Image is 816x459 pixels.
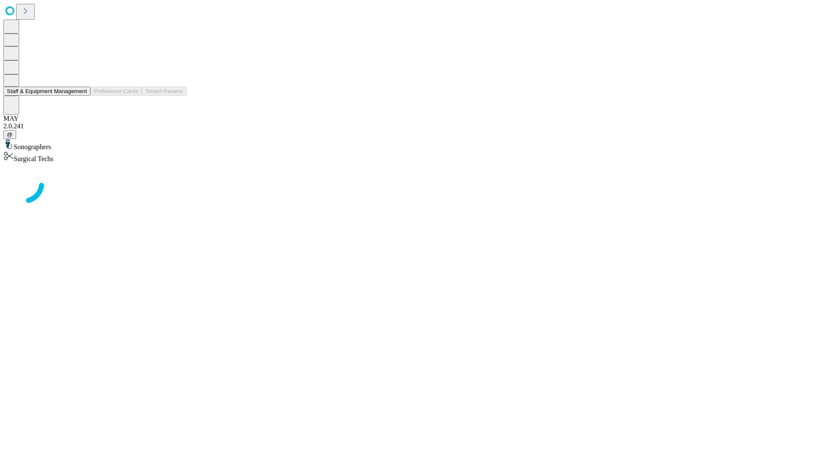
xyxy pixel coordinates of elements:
[7,131,13,138] span: @
[3,122,813,130] div: 2.0.241
[3,130,16,139] button: @
[3,139,813,151] div: Sonographers
[3,151,813,163] div: Surgical Techs
[91,87,142,96] button: Preference Cards
[3,115,813,122] div: MAY
[3,87,91,96] button: Staff & Equipment Management
[142,87,187,96] button: Tenant Params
